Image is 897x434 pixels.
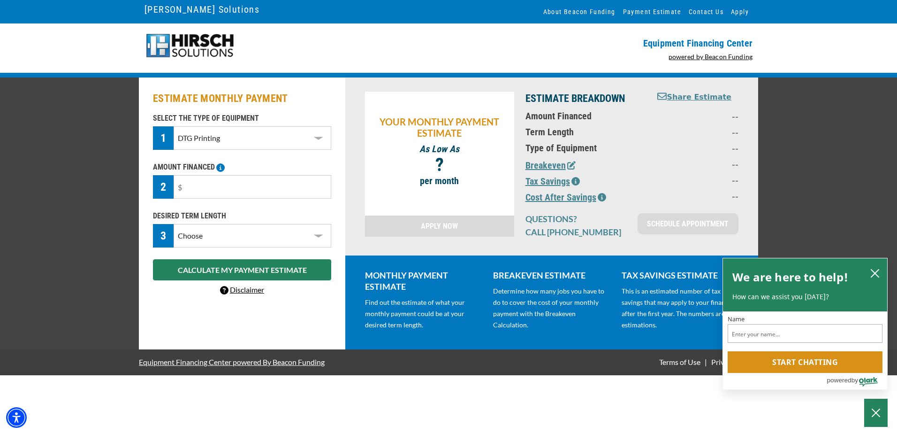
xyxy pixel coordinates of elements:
[728,316,882,322] label: Name
[827,374,851,386] span: powered
[709,357,758,366] a: Privacy Policy - open in a new tab
[525,92,645,106] p: ESTIMATE BREAKDOWN
[153,259,331,280] button: CALCULATE MY PAYMENT ESTIMATE
[622,270,738,281] p: TAX SAVINGS ESTIMATE
[144,1,259,17] a: [PERSON_NAME] Solutions
[454,38,753,49] p: Equipment Financing Center
[728,324,882,343] input: Name
[732,268,848,287] h2: We are here to help!
[525,190,606,204] button: Cost After Savings
[525,226,626,238] p: CALL [PHONE_NUMBER]
[6,407,27,428] div: Accessibility Menu
[525,158,576,172] button: Breakeven
[656,174,738,186] p: --
[656,158,738,170] p: --
[365,270,482,292] p: MONTHLY PAYMENT ESTIMATE
[622,286,738,331] p: This is an estimated number of tax savings that may apply to your financing after the first year....
[493,286,610,331] p: Determine how many jobs you have to do to cover the cost of your monthly payment with the Breakev...
[864,399,888,427] button: Close Chatbox
[669,53,753,61] a: powered by Beacon Funding - open in a new tab
[370,159,509,170] p: ?
[153,224,174,248] div: 3
[370,116,509,139] p: YOUR MONTHLY PAYMENT ESTIMATE
[525,126,645,138] p: Term Length
[153,92,331,106] h2: ESTIMATE MONTHLY PAYMENT
[525,174,580,188] button: Tax Savings
[722,258,888,390] div: olark chatbox
[638,213,738,234] a: SCHEDULE APPOINTMENT
[525,142,645,154] p: Type of Equipment
[365,216,514,237] a: APPLY NOW
[851,374,858,386] span: by
[656,110,738,122] p: --
[656,126,738,138] p: --
[525,213,626,225] p: QUESTIONS?
[139,350,325,373] a: Equipment Financing Center powered By Beacon Funding - open in a new tab
[525,110,645,122] p: Amount Financed
[728,351,882,373] button: Start chatting
[370,143,509,155] p: As Low As
[153,126,174,150] div: 1
[493,270,610,281] p: BREAKEVEN ESTIMATE
[153,113,331,124] p: SELECT THE TYPE OF EQUIPMENT
[827,373,887,389] a: Powered by Olark
[867,266,882,279] button: close chatbox
[153,162,331,173] p: AMOUNT FINANCED
[657,92,731,103] button: Share Estimate
[144,33,235,59] img: logo
[153,210,331,222] p: DESIRED TERM LENGTH
[153,175,174,199] div: 2
[657,357,702,366] a: Terms of Use - open in a new tab
[656,190,738,201] p: --
[220,285,264,294] a: Disclaimer
[365,297,482,331] p: Find out the estimate of what your monthly payment could be at your desired term length.
[732,292,878,302] p: How can we assist you [DATE]?
[174,175,331,199] input: $
[656,142,738,154] p: --
[705,357,707,366] span: |
[370,175,509,186] p: per month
